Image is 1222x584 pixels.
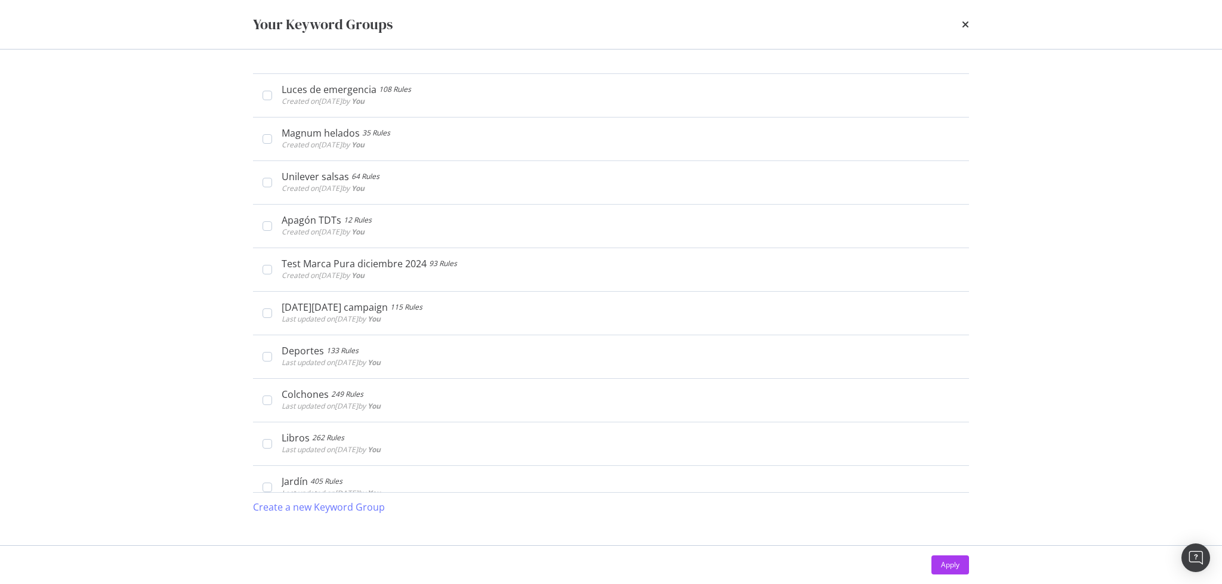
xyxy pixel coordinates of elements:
[931,555,969,574] button: Apply
[368,357,381,367] b: You
[253,493,385,521] button: Create a new Keyword Group
[351,183,365,193] b: You
[1181,543,1210,572] div: Open Intercom Messenger
[282,488,381,498] span: Last updated on [DATE] by
[390,301,422,313] div: 115 Rules
[312,432,344,444] div: 262 Rules
[282,96,365,106] span: Created on [DATE] by
[379,84,411,95] div: 108 Rules
[351,227,365,237] b: You
[368,401,381,411] b: You
[282,345,324,357] div: Deportes
[282,214,341,226] div: Apagón TDTs
[282,357,381,367] span: Last updated on [DATE] by
[282,140,365,150] span: Created on [DATE] by
[331,388,363,400] div: 249 Rules
[368,444,381,455] b: You
[351,171,379,183] div: 64 Rules
[351,140,365,150] b: You
[282,127,360,139] div: Magnum helados
[282,401,381,411] span: Last updated on [DATE] by
[344,214,372,226] div: 12 Rules
[362,127,390,139] div: 35 Rules
[351,96,365,106] b: You
[429,258,457,270] div: 93 Rules
[326,345,359,357] div: 133 Rules
[282,183,365,193] span: Created on [DATE] by
[282,84,377,95] div: Luces de emergencia
[962,14,969,35] div: times
[941,560,959,570] div: Apply
[282,227,365,237] span: Created on [DATE] by
[368,314,381,324] b: You
[368,488,381,498] b: You
[282,258,427,270] div: Test Marca Pura diciembre 2024
[282,475,308,487] div: Jardín
[282,388,329,400] div: Colchones
[253,14,393,35] div: Your Keyword Groups
[253,500,385,514] div: Create a new Keyword Group
[282,171,349,183] div: Unilever salsas
[282,432,310,444] div: Libros
[282,270,365,280] span: Created on [DATE] by
[282,314,381,324] span: Last updated on [DATE] by
[351,270,365,280] b: You
[282,301,388,313] div: [DATE][DATE] campaign
[282,444,381,455] span: Last updated on [DATE] by
[310,475,342,487] div: 405 Rules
